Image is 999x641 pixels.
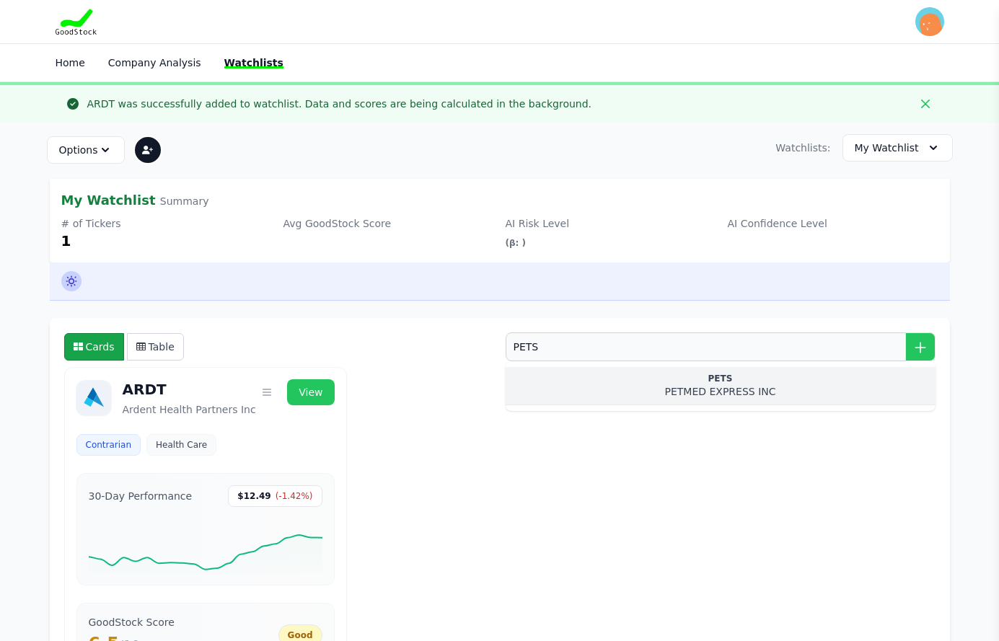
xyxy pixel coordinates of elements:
[123,402,335,417] p: Ardent Health Partners Inc
[123,379,167,399] h2: ARDT
[47,136,125,164] button: Options
[108,57,201,68] a: Company Analysis
[855,141,919,155] span: My Watchlist
[915,7,944,36] img: invitee
[56,9,97,35] img: Goodstock Logo
[276,490,313,502] span: (-1.42%)
[237,490,270,502] span: $12.49
[288,629,313,641] span: Good
[61,271,82,291] span: Ask AI
[287,379,334,405] a: View
[842,134,953,162] button: My Watchlist
[224,57,283,68] a: Watchlists
[506,367,936,405] button: PETS PETMED EXPRESS INC
[64,333,184,361] div: View toggle
[86,439,132,451] span: Contrarian
[156,439,207,451] span: Health Care
[89,489,193,503] h3: 30-Day Performance
[61,193,156,208] span: My Watchlist
[127,333,184,361] button: Table
[87,97,592,111] div: ARDT was successfully added to watchlist. Data and scores are being calculated in the background.
[506,238,527,248] span: (β: )
[89,615,175,629] dt: GoodStock Score
[775,141,830,155] span: Watchlists:
[56,57,85,68] a: Home
[76,381,111,415] img: ARDT logo
[61,216,272,231] div: # of Tickers
[517,373,924,384] div: PETS
[506,332,936,361] input: Add Ticker to Watchlist
[914,92,937,115] button: Close
[283,216,494,231] div: Avg GoodStock Score
[64,333,124,361] button: Cards
[160,195,209,207] span: Summary
[506,216,716,231] div: AI Risk Level
[61,231,272,251] div: 1
[728,216,938,231] div: AI Confidence Level
[517,384,924,399] div: PETMED EXPRESS INC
